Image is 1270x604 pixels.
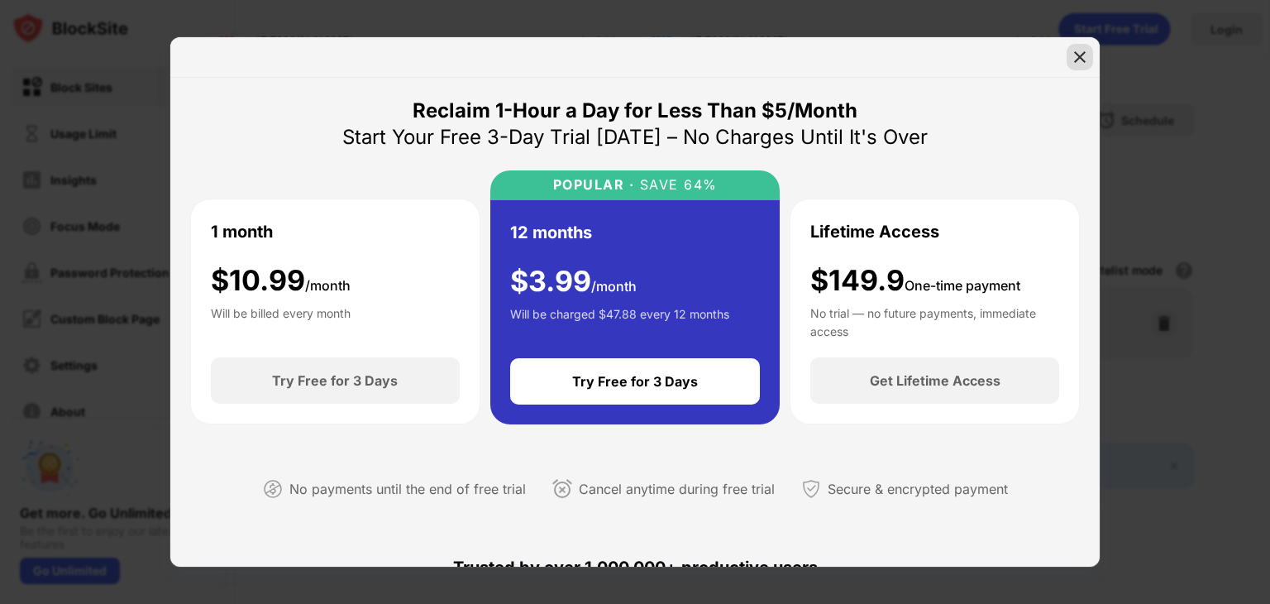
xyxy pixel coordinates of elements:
[801,479,821,499] img: secured-payment
[211,219,273,244] div: 1 month
[810,304,1059,338] div: No trial — no future payments, immediate access
[272,372,398,389] div: Try Free for 3 Days
[510,220,592,245] div: 12 months
[810,264,1020,298] div: $149.9
[810,219,939,244] div: Lifetime Access
[828,477,1008,501] div: Secure & encrypted payment
[289,477,526,501] div: No payments until the end of free trial
[870,372,1000,389] div: Get Lifetime Access
[553,177,635,193] div: POPULAR ·
[211,264,351,298] div: $ 10.99
[510,265,637,299] div: $ 3.99
[510,305,729,338] div: Will be charged $47.88 every 12 months
[579,477,775,501] div: Cancel anytime during free trial
[211,304,351,338] div: Will be billed every month
[305,277,351,294] span: /month
[572,373,698,390] div: Try Free for 3 Days
[634,177,718,193] div: SAVE 64%
[591,278,637,295] span: /month
[905,277,1020,294] span: One-time payment
[552,479,572,499] img: cancel-anytime
[342,124,928,151] div: Start Your Free 3-Day Trial [DATE] – No Charges Until It's Over
[263,479,283,499] img: not-paying
[413,98,857,124] div: Reclaim 1-Hour a Day for Less Than $5/Month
